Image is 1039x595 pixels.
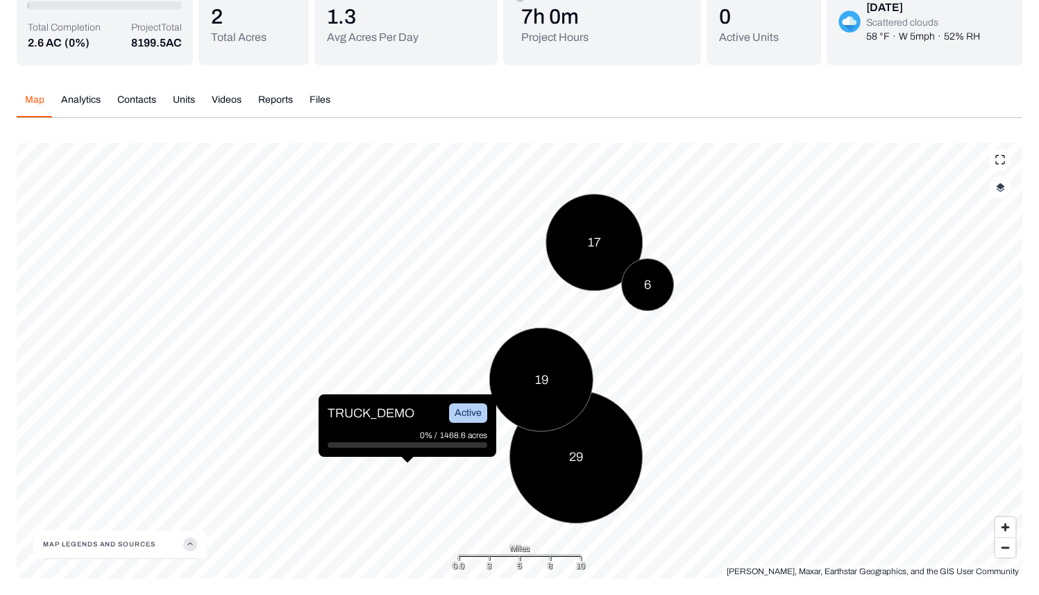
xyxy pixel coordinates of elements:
[838,10,861,33] img: scattered-clouds-D55uKDek.png
[995,517,1015,537] button: Zoom in
[440,428,487,442] p: 1468.6 acres
[420,428,440,442] p: 0% /
[548,559,552,573] div: 8
[509,390,643,523] button: 29
[327,29,419,46] p: Avg Acres Per Day
[510,542,530,555] span: Miles
[719,4,779,29] p: 0
[719,29,779,46] p: Active Units
[995,537,1015,558] button: Zoom out
[28,21,101,35] p: Total Completion
[621,258,674,311] button: 6
[28,35,101,51] button: 2.6 AC(0%)
[17,93,53,117] button: Map
[521,4,589,29] p: 7h 0m
[53,93,109,117] button: Analytics
[43,530,197,558] button: Map Legends And Sources
[203,93,250,117] button: Videos
[893,30,896,44] p: ·
[131,35,182,51] p: 8199.5 AC
[17,143,1022,578] canvas: Map
[727,564,1019,578] div: [PERSON_NAME], Maxar, Earthstar Geographics, and the GIS User Community
[899,30,935,44] p: W 5mph
[546,194,643,291] button: 17
[866,16,980,30] p: Scattered clouds
[328,403,414,423] p: TRUCK_DEMO
[576,559,585,573] div: 10
[164,93,203,117] button: Units
[521,29,589,46] p: Project Hours
[109,93,164,117] button: Contacts
[28,35,62,51] p: 2.6 AC
[938,30,941,44] p: ·
[996,183,1005,192] img: layerIcon
[250,93,301,117] button: Reports
[65,35,90,51] p: (0%)
[301,93,339,117] button: Files
[131,21,182,35] p: Project Total
[453,559,464,573] div: 0.0
[211,29,267,46] p: Total Acres
[449,403,487,423] div: Active
[327,4,419,29] p: 1.3
[487,559,491,573] div: 3
[489,328,593,432] button: 19
[517,559,522,573] div: 5
[944,30,980,44] p: 52% RH
[211,4,267,29] p: 2
[866,30,890,44] p: 58 °F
